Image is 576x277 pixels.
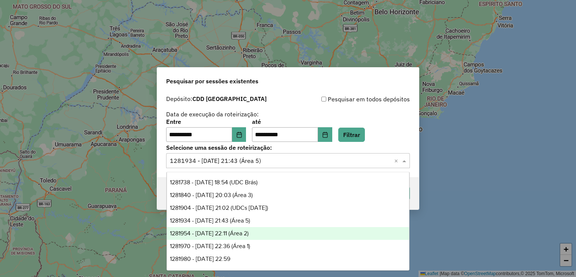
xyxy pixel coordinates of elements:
[170,230,249,236] span: 1281954 - [DATE] 22:11 (Área 2)
[170,217,250,224] span: 1281934 - [DATE] 21:43 (Área 5)
[170,243,250,249] span: 1281970 - [DATE] 22:36 (Área 1)
[192,95,267,102] strong: CDD [GEOGRAPHIC_DATA]
[166,117,246,126] label: Entre
[338,128,365,142] button: Filtrar
[166,143,410,152] label: Selecione uma sessão de roteirização:
[166,94,267,103] label: Depósito:
[394,156,400,165] span: Clear all
[170,256,230,262] span: 1281980 - [DATE] 22:59
[252,117,332,126] label: até
[232,127,246,142] button: Choose Date
[166,77,258,86] span: Pesquisar por sessões existentes
[170,205,268,211] span: 1281904 - [DATE] 21:02 (UDCs [DATE])
[288,95,410,104] div: Pesquisar em todos depósitos
[166,172,410,271] ng-dropdown-panel: Options list
[318,127,332,142] button: Choose Date
[170,179,258,185] span: 1281738 - [DATE] 18:54 (UDC Brás)
[170,192,253,198] span: 1281840 - [DATE] 20:03 (Área 3)
[166,110,259,119] label: Data de execução da roteirização:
